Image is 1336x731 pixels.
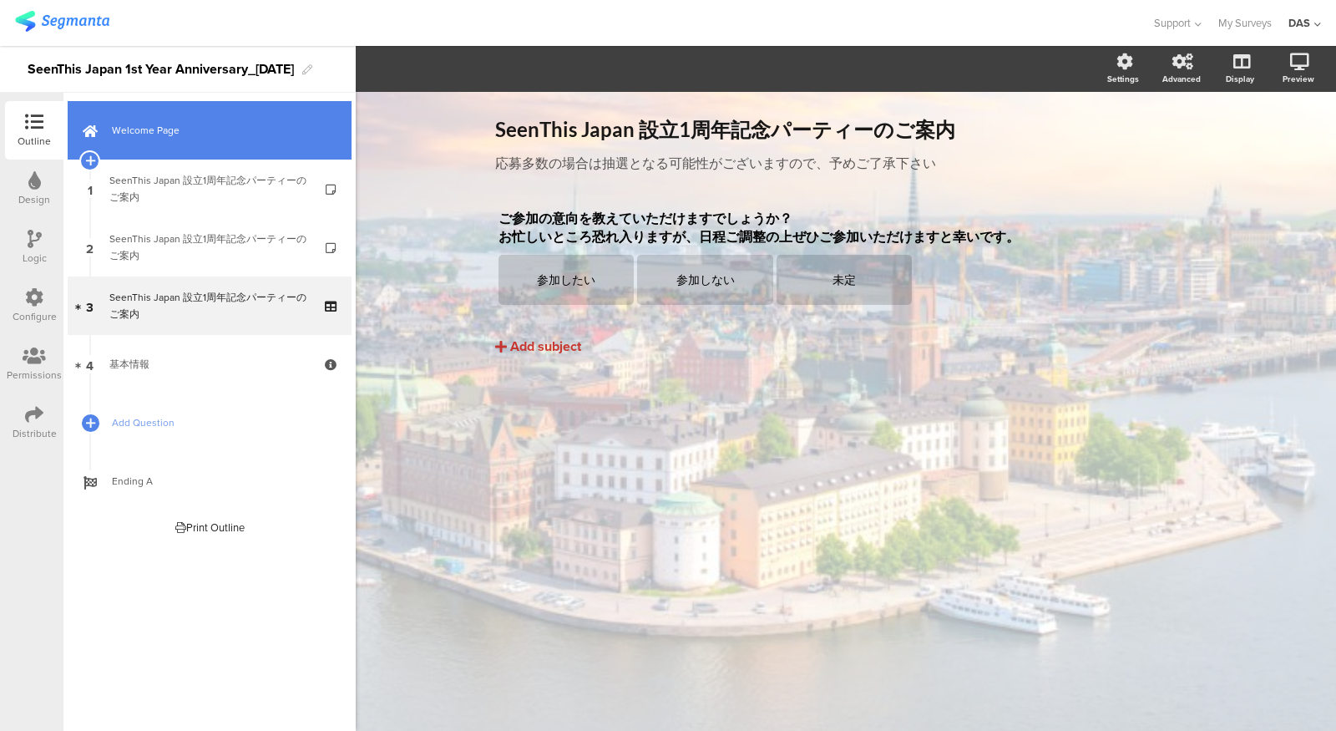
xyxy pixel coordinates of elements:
div: SeenThis Japan 設立1周年記念パーティーのご案内 [109,289,309,322]
div: Design [18,192,50,207]
div: Print Outline [175,520,245,536]
div: DAS [1288,15,1310,31]
div: SeenThis Japan 1st Year Anniversary_[DATE] [28,56,294,83]
div: 基本情報 [109,356,309,373]
div: Preview [1283,73,1314,85]
p: お忙しいところ恐れ入りますが、日程ご調整の上ぜひご参加いただけますと幸いです。 [498,228,1193,246]
p: 応募多数の場合は抽選となる可能性がございますので、予めご了承下さい [495,155,1197,173]
div: Configure [13,309,57,324]
span: Welcome Page [112,122,326,139]
a: 3 SeenThis Japan 設立1周年記念パーティーのご案内 [68,277,352,335]
a: Welcome Page [68,101,352,160]
div: Display [1226,73,1254,85]
span: 3 [86,297,94,315]
div: Permissions [7,368,62,383]
div: 参加したい [501,272,631,288]
div: Settings [1107,73,1139,85]
div: 参加しない [640,272,770,288]
img: segmanta logo [15,11,109,32]
span: 1 [88,180,93,198]
strong: SeenThis Japan 設立1周年記念パーティーのご案内 [495,117,955,141]
div: 未定 [779,272,909,288]
div: Outline [18,134,51,149]
a: 2 SeenThis Japan 設立1周年記念パーティーのご案内 [68,218,352,277]
span: Support [1154,15,1191,31]
button: Add subject [495,337,581,356]
span: 4 [86,355,94,373]
span: 2 [86,238,94,256]
a: 4 基本情報 [68,335,352,393]
span: Add Question [112,414,326,431]
div: Distribute [13,426,57,441]
div: Advanced [1162,73,1201,85]
a: Ending A [68,452,352,510]
a: 1 SeenThis Japan 設立1周年記念パーティーのご案内 [68,160,352,218]
div: SeenThis Japan 設立1周年記念パーティーのご案内 [109,172,309,206]
span: Ending A [112,473,326,490]
div: Add subject [510,337,581,356]
div: Logic [23,251,47,266]
div: SeenThis Japan 設立1周年記念パーティーのご案内 [109,231,309,264]
p: ご参加の意向を教えていただけますでしょうか？ [498,210,1193,228]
